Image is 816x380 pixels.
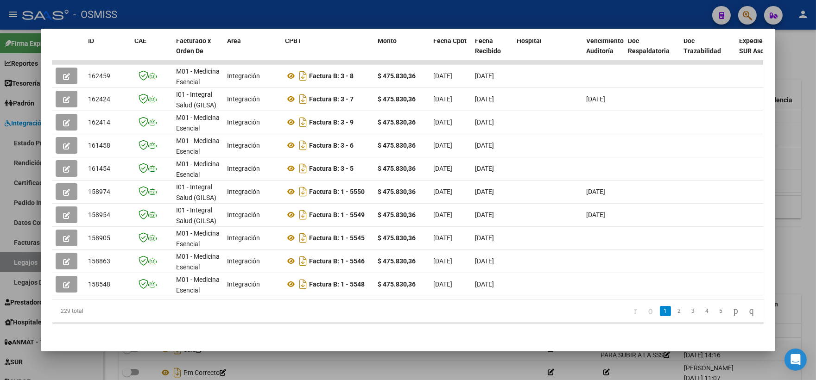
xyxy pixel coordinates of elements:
span: Integración [227,188,260,195]
li: page 1 [658,303,672,319]
strong: $ 475.830,36 [378,211,416,218]
i: Descargar documento [297,277,309,292]
span: [DATE] [475,95,494,103]
span: Integración [227,280,260,288]
span: [DATE] [475,211,494,218]
span: 162424 [88,95,110,103]
datatable-header-cell: CAE [131,31,172,72]
span: [DATE] [475,72,494,80]
i: Descargar documento [297,115,309,130]
i: Descargar documento [297,92,309,106]
i: Descargar documento [297,69,309,83]
strong: Factura B: 3 - 8 [309,72,354,80]
span: Expediente SUR Asociado [739,37,780,55]
span: Integración [227,118,260,126]
span: Integración [227,72,260,80]
div: Open Intercom Messenger [784,349,807,371]
div: 229 total [52,299,193,323]
span: ID [88,37,94,44]
span: 162459 [88,72,110,80]
strong: Factura B: 1 - 5546 [309,257,365,265]
strong: Factura B: 1 - 5545 [309,234,365,242]
datatable-header-cell: Fecha Recibido [471,31,513,72]
strong: $ 475.830,36 [378,165,416,172]
datatable-header-cell: Fecha Cpbt [430,31,471,72]
datatable-header-cell: ID [84,31,131,72]
strong: Factura B: 3 - 6 [309,142,354,149]
span: [DATE] [475,280,494,288]
span: 158548 [88,280,110,288]
datatable-header-cell: Doc Trazabilidad [680,31,735,72]
span: [DATE] [433,118,452,126]
a: 5 [715,306,727,316]
span: CAE [134,37,146,44]
datatable-header-cell: Monto [374,31,430,72]
i: Descargar documento [297,230,309,245]
span: [DATE] [475,118,494,126]
span: [DATE] [475,257,494,265]
span: I01 - Integral Salud (GILSA) [176,91,216,109]
a: 4 [702,306,713,316]
span: M01 - Medicina Esencial [176,137,220,155]
li: page 4 [700,303,714,319]
span: Doc Trazabilidad [683,37,721,55]
strong: $ 475.830,36 [378,95,416,103]
span: I01 - Integral Salud (GILSA) [176,206,216,224]
strong: Factura B: 1 - 5549 [309,211,365,218]
span: [DATE] [475,234,494,242]
strong: $ 475.830,36 [378,142,416,149]
a: 1 [660,306,671,316]
strong: $ 475.830,36 [378,280,416,288]
span: Fecha Recibido [475,37,501,55]
span: Monto [378,37,397,44]
li: page 5 [714,303,728,319]
span: M01 - Medicina Esencial [176,276,220,294]
a: go to last page [745,306,758,316]
i: Descargar documento [297,161,309,176]
span: 158863 [88,257,110,265]
a: 3 [688,306,699,316]
a: go to next page [729,306,742,316]
span: Fecha Cpbt [433,37,467,44]
span: Integración [227,142,260,149]
i: Descargar documento [297,184,309,199]
span: [DATE] [586,211,605,218]
strong: Factura B: 3 - 9 [309,118,354,126]
strong: Factura B: 3 - 5 [309,165,354,172]
span: M01 - Medicina Esencial [176,114,220,132]
a: 2 [674,306,685,316]
span: Integración [227,234,260,242]
a: go to previous page [644,306,657,316]
span: Vencimiento Auditoría [586,37,624,55]
span: Area [227,37,241,44]
span: [DATE] [433,257,452,265]
span: [DATE] [433,211,452,218]
span: 158954 [88,211,110,218]
strong: $ 475.830,36 [378,257,416,265]
span: [DATE] [433,72,452,80]
strong: $ 475.830,36 [378,188,416,195]
span: [DATE] [475,165,494,172]
i: Descargar documento [297,254,309,268]
span: [DATE] [433,234,452,242]
datatable-header-cell: Facturado x Orden De [172,31,223,72]
span: 161454 [88,165,110,172]
datatable-header-cell: CPBT [281,31,374,72]
span: [DATE] [433,142,452,149]
span: [DATE] [586,95,605,103]
span: M01 - Medicina Esencial [176,160,220,178]
span: [DATE] [433,95,452,103]
span: [DATE] [433,165,452,172]
datatable-header-cell: Vencimiento Auditoría [582,31,624,72]
strong: Factura B: 1 - 5550 [309,188,365,195]
span: 161458 [88,142,110,149]
span: Facturado x Orden De [176,37,211,55]
datatable-header-cell: Hospital [513,31,582,72]
span: [DATE] [586,188,605,195]
span: Integración [227,95,260,103]
span: I01 - Integral Salud (GILSA) [176,183,216,201]
strong: $ 475.830,36 [378,234,416,242]
i: Descargar documento [297,138,309,153]
span: 158974 [88,188,110,195]
span: M01 - Medicina Esencial [176,253,220,271]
